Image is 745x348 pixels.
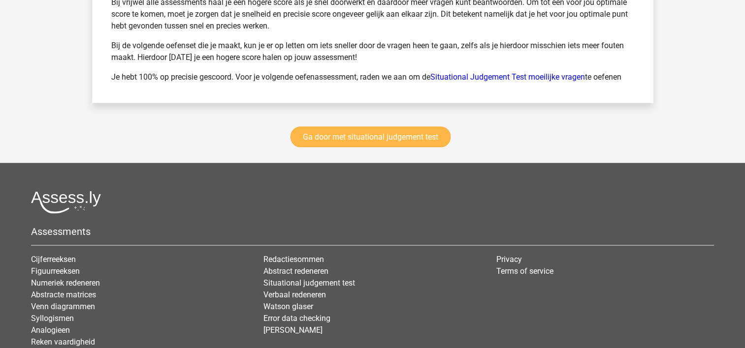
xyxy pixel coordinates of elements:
a: Redactiesommen [263,254,324,263]
a: Ga door met situational judgement test [291,126,451,147]
a: Situational Judgement Test moeilijke vragen [430,72,585,82]
a: Terms of service [496,266,553,275]
a: Abstracte matrices [31,290,96,299]
a: Cijferreeksen [31,254,76,263]
a: Analogieen [31,325,70,334]
a: Syllogismen [31,313,74,322]
a: Error data checking [263,313,330,322]
a: [PERSON_NAME] [263,325,323,334]
a: Watson glaser [263,301,313,311]
p: Bij de volgende oefenset die je maakt, kun je er op letten om iets sneller door de vragen heen te... [111,40,634,63]
a: Situational judgement test [263,278,355,287]
a: Reken vaardigheid [31,337,95,346]
p: Je hebt 100% op precisie gescoord. Voor je volgende oefenassessment, raden we aan om de te oefenen [111,71,634,83]
a: Figuurreeksen [31,266,80,275]
a: Numeriek redeneren [31,278,100,287]
a: Venn diagrammen [31,301,95,311]
a: Privacy [496,254,522,263]
h5: Assessments [31,225,714,237]
a: Abstract redeneren [263,266,328,275]
img: Assessly logo [31,190,101,213]
a: Verbaal redeneren [263,290,326,299]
